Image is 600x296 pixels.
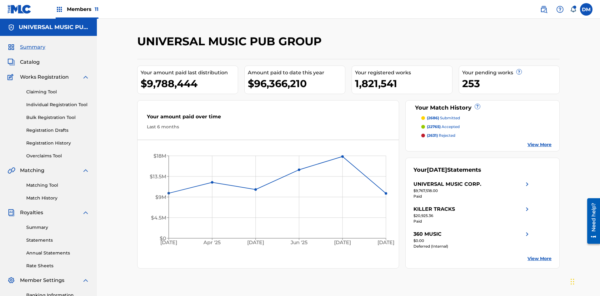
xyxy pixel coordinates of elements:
[19,24,89,31] h5: UNIVERSAL MUSIC PUB GROUP
[427,166,447,173] span: [DATE]
[26,140,89,146] a: Registration History
[20,73,69,81] span: Works Registration
[95,6,98,12] span: 11
[26,195,89,201] a: Match History
[26,182,89,189] a: Matching Tool
[26,101,89,108] a: Individual Registration Tool
[413,230,531,249] a: 360 MUSICright chevron icon$0.00Deferred (Internal)
[26,250,89,256] a: Annual Statements
[7,43,15,51] img: Summary
[582,196,600,247] iframe: Resource Center
[413,194,531,199] div: Paid
[7,277,15,284] img: Member Settings
[523,230,531,238] img: right chevron icon
[20,167,44,174] span: Matching
[413,104,552,112] div: Your Match History
[421,124,552,130] a: (22765) accepted
[355,69,452,76] div: Your registered works
[527,255,552,262] a: View More
[571,272,574,291] div: Drag
[556,6,564,13] img: help
[537,3,550,16] a: Public Search
[427,133,455,138] p: rejected
[26,153,89,159] a: Overclaims Tool
[147,124,389,130] div: Last 6 months
[141,69,238,76] div: Your amount paid last distribution
[26,237,89,244] a: Statements
[147,113,389,124] div: Your amount paid over time
[7,209,15,216] img: Royalties
[82,167,89,174] img: expand
[413,238,531,244] div: $0.00
[413,213,531,219] div: $20,925.36
[248,76,345,91] div: $96,366,210
[82,73,89,81] img: expand
[427,116,439,120] span: (2686)
[26,127,89,134] a: Registration Drafts
[413,230,442,238] div: 360 MUSIC
[160,235,166,241] tspan: $0
[475,104,480,109] span: ?
[569,266,600,296] iframe: Chat Widget
[82,209,89,216] img: expand
[427,133,438,138] span: (2631)
[82,277,89,284] img: expand
[413,205,455,213] div: KILLER TRACKS
[20,277,64,284] span: Member Settings
[7,5,32,14] img: MLC Logo
[554,3,566,16] div: Help
[7,167,15,174] img: Matching
[20,58,40,66] span: Catalog
[462,69,559,76] div: Your pending works
[56,6,63,13] img: Top Rightsholders
[523,205,531,213] img: right chevron icon
[517,69,522,74] span: ?
[160,240,177,246] tspan: [DATE]
[413,205,531,224] a: KILLER TRACKSright chevron icon$20,925.36Paid
[527,141,552,148] a: View More
[413,244,531,249] div: Deferred (Internal)
[540,6,547,13] img: search
[413,219,531,224] div: Paid
[26,263,89,269] a: Rate Sheets
[290,240,308,246] tspan: Jun '25
[7,58,40,66] a: CatalogCatalog
[355,76,452,91] div: 1,821,541
[413,166,481,174] div: Your Statements
[155,194,166,200] tspan: $9M
[7,73,16,81] img: Works Registration
[413,180,481,188] div: UNIVERSAL MUSIC CORP.
[427,124,460,130] p: accepted
[248,69,345,76] div: Amount paid to date this year
[7,58,15,66] img: Catalog
[427,115,460,121] p: submitted
[137,34,325,48] h2: UNIVERSAL MUSIC PUB GROUP
[427,124,441,129] span: (22765)
[421,133,552,138] a: (2631) rejected
[153,153,166,159] tspan: $18M
[523,180,531,188] img: right chevron icon
[203,240,221,246] tspan: Apr '25
[247,240,264,246] tspan: [DATE]
[334,240,351,246] tspan: [DATE]
[26,224,89,231] a: Summary
[141,76,238,91] div: $9,788,444
[413,180,531,199] a: UNIVERSAL MUSIC CORP.right chevron icon$9,767,518.00Paid
[151,215,166,221] tspan: $4.5M
[421,115,552,121] a: (2686) submitted
[580,3,592,16] div: User Menu
[20,43,45,51] span: Summary
[26,89,89,95] a: Claiming Tool
[150,174,166,180] tspan: $13.5M
[7,24,15,31] img: Accounts
[570,6,576,12] div: Notifications
[462,76,559,91] div: 253
[20,209,43,216] span: Royalties
[378,240,395,246] tspan: [DATE]
[67,6,98,13] span: Members
[26,114,89,121] a: Bulk Registration Tool
[7,43,45,51] a: SummarySummary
